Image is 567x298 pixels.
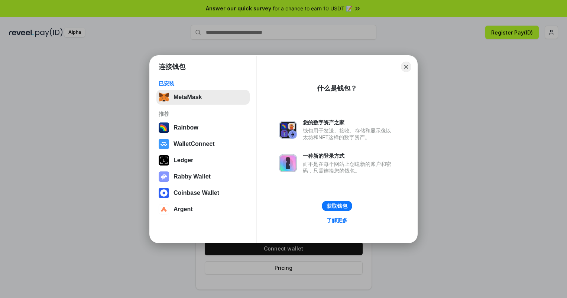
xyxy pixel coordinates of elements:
button: MetaMask [156,90,250,105]
div: 获取钱包 [327,203,347,209]
button: 获取钱包 [322,201,352,211]
img: svg+xml,%3Csvg%20width%3D%2228%22%20height%3D%2228%22%20viewBox%3D%220%200%2028%2028%22%20fill%3D... [159,188,169,198]
div: 什么是钱包？ [317,84,357,93]
div: 了解更多 [327,217,347,224]
div: 推荐 [159,111,247,117]
h1: 连接钱包 [159,62,185,71]
img: svg+xml,%3Csvg%20width%3D%2228%22%20height%3D%2228%22%20viewBox%3D%220%200%2028%2028%22%20fill%3D... [159,204,169,215]
div: 已安装 [159,80,247,87]
div: 而不是在每个网站上创建新的账户和密码，只需连接您的钱包。 [303,161,395,174]
button: Rabby Wallet [156,169,250,184]
button: Coinbase Wallet [156,186,250,200]
img: svg+xml,%3Csvg%20fill%3D%22none%22%20height%3D%2233%22%20viewBox%3D%220%200%2035%2033%22%20width%... [159,92,169,102]
div: 您的数字资产之家 [303,119,395,126]
div: Rabby Wallet [174,173,211,180]
button: Ledger [156,153,250,168]
img: svg+xml,%3Csvg%20xmlns%3D%22http%3A%2F%2Fwww.w3.org%2F2000%2Fsvg%22%20fill%3D%22none%22%20viewBox... [159,171,169,182]
a: 了解更多 [322,216,352,225]
div: Coinbase Wallet [174,190,219,196]
div: 一种新的登录方式 [303,153,395,159]
button: Argent [156,202,250,217]
div: Argent [174,206,193,213]
div: Rainbow [174,124,198,131]
img: svg+xml,%3Csvg%20width%3D%22120%22%20height%3D%22120%22%20viewBox%3D%220%200%20120%20120%22%20fil... [159,122,169,133]
img: svg+xml,%3Csvg%20width%3D%2228%22%20height%3D%2228%22%20viewBox%3D%220%200%2028%2028%22%20fill%3D... [159,139,169,149]
div: Ledger [174,157,193,164]
button: Rainbow [156,120,250,135]
img: svg+xml,%3Csvg%20xmlns%3D%22http%3A%2F%2Fwww.w3.org%2F2000%2Fsvg%22%20width%3D%2228%22%20height%3... [159,155,169,166]
div: 钱包用于发送、接收、存储和显示像以太坊和NFT这样的数字资产。 [303,127,395,141]
button: WalletConnect [156,137,250,151]
button: Close [401,62,411,72]
div: WalletConnect [174,141,215,147]
img: svg+xml,%3Csvg%20xmlns%3D%22http%3A%2F%2Fwww.w3.org%2F2000%2Fsvg%22%20fill%3D%22none%22%20viewBox... [279,154,297,172]
div: MetaMask [174,94,202,101]
img: svg+xml,%3Csvg%20xmlns%3D%22http%3A%2F%2Fwww.w3.org%2F2000%2Fsvg%22%20fill%3D%22none%22%20viewBox... [279,121,297,139]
